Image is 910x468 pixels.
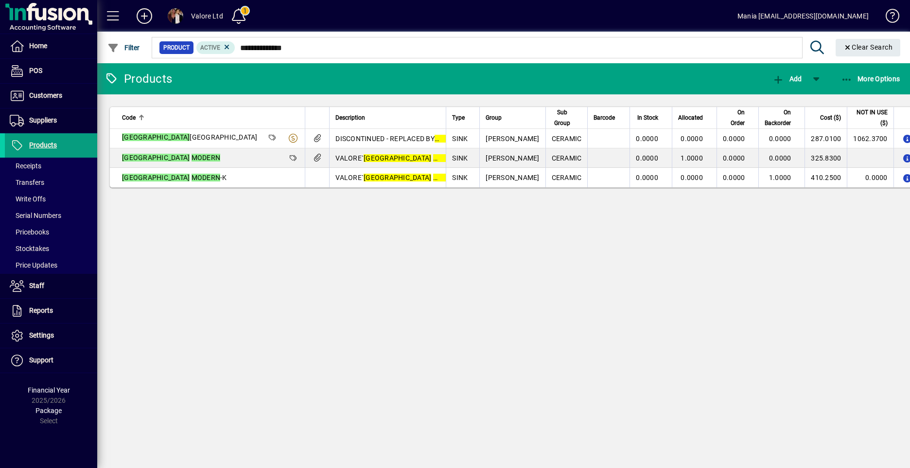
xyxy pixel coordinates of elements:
[5,257,97,273] a: Price Updates
[486,174,539,181] span: [PERSON_NAME]
[769,154,791,162] span: 0.0000
[805,129,847,148] td: 287.0100
[723,154,745,162] span: 0.0000
[765,107,800,128] div: On Backorder
[552,135,582,143] span: CERAMIC
[636,154,658,162] span: 0.0000
[681,154,703,162] span: 1.0000
[5,158,97,174] a: Receipts
[10,162,41,170] span: Receipts
[122,174,227,181] span: -K
[364,174,431,181] em: [GEOGRAPHIC_DATA]
[29,42,47,50] span: Home
[122,174,190,181] em: [GEOGRAPHIC_DATA]
[452,135,468,143] span: SINK
[805,148,847,168] td: 325.8300
[681,135,703,143] span: 0.0000
[335,112,365,123] span: Description
[723,174,745,181] span: 0.0000
[122,154,190,162] em: [GEOGRAPHIC_DATA]
[594,112,615,123] span: Barcode
[678,112,712,123] div: Allocated
[29,306,53,314] span: Reports
[122,112,136,123] span: Code
[107,44,140,52] span: Filter
[5,174,97,191] a: Transfers
[10,179,44,186] span: Transfers
[29,331,54,339] span: Settings
[878,2,898,34] a: Knowledge Base
[765,107,791,128] span: On Backorder
[122,112,299,123] div: Code
[105,39,142,56] button: Filter
[552,107,573,128] span: Sub Group
[28,386,70,394] span: Financial Year
[636,135,658,143] span: 0.0000
[364,154,431,162] em: [GEOGRAPHIC_DATA]
[191,8,223,24] div: Valore Ltd
[452,154,468,162] span: SINK
[636,174,658,181] span: 0.0000
[552,107,582,128] div: Sub Group
[5,191,97,207] a: Write Offs
[841,75,900,83] span: More Options
[847,168,893,187] td: 0.0000
[105,71,172,87] div: Products
[769,135,791,143] span: 0.0000
[5,299,97,323] a: Reports
[29,91,62,99] span: Customers
[196,41,235,54] mat-chip: Activation Status: Active
[452,174,468,181] span: SINK
[122,133,258,141] span: [GEOGRAPHIC_DATA]
[160,7,191,25] button: Profile
[805,168,847,187] td: 410.2500
[636,112,667,123] div: In Stock
[10,261,57,269] span: Price Updates
[486,154,539,162] span: [PERSON_NAME]
[737,8,869,24] div: Mania [EMAIL_ADDRESS][DOMAIN_NAME]
[769,174,791,181] span: 1.0000
[122,133,190,141] em: [GEOGRAPHIC_DATA]
[5,240,97,257] a: Stocktakes
[5,348,97,373] a: Support
[637,112,658,123] span: In Stock
[5,84,97,108] a: Customers
[10,228,49,236] span: Pricebooks
[335,135,533,143] span: DISCONTINUED - REPLACED BY
[723,107,745,128] span: On Order
[29,116,57,124] span: Suppliers
[5,324,97,348] a: Settings
[192,154,221,162] em: MODERN
[681,174,703,181] span: 0.0000
[29,141,57,149] span: Products
[5,224,97,240] a: Pricebooks
[5,207,97,224] a: Serial Numbers
[723,135,745,143] span: 0.0000
[723,107,754,128] div: On Order
[772,75,802,83] span: Add
[452,112,473,123] div: Type
[10,245,49,252] span: Stocktakes
[839,70,903,88] button: More Options
[836,39,901,56] button: Clear
[552,154,582,162] span: CERAMIC
[847,129,893,148] td: 1062.3700
[10,195,46,203] span: Write Offs
[5,274,97,298] a: Staff
[200,44,220,51] span: Active
[486,135,539,143] span: [PERSON_NAME]
[35,407,62,414] span: Package
[452,112,465,123] span: Type
[552,174,582,181] span: CERAMIC
[5,34,97,58] a: Home
[335,154,589,162] span: VALORE` (CPBS4) CERAMIC 90M WASTE =0.13M3
[129,7,160,25] button: Add
[770,70,804,88] button: Add
[335,174,589,181] span: VALORE` (CPBS4) CERAMIC 90M WASTE =0.13M3
[192,174,221,181] em: MODERN
[29,282,44,289] span: Staff
[486,112,539,123] div: Group
[820,112,841,123] span: Cost ($)
[29,356,53,364] span: Support
[486,112,502,123] span: Group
